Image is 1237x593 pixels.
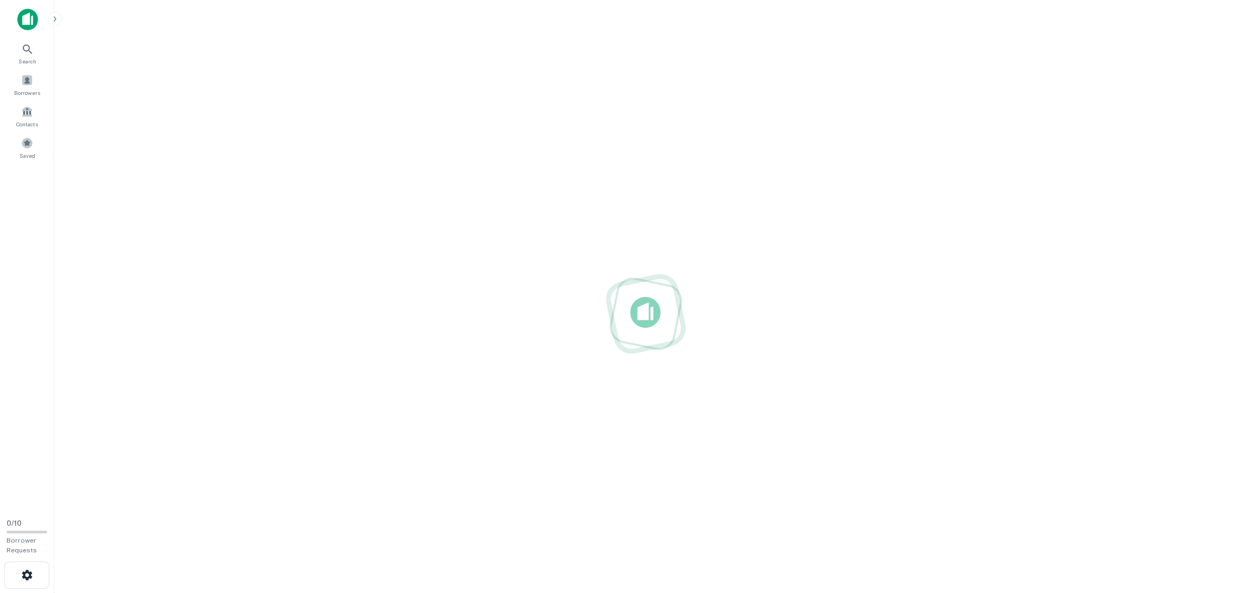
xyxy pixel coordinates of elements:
[18,57,36,66] span: Search
[14,88,40,97] span: Borrowers
[7,537,37,554] span: Borrower Requests
[3,101,51,131] a: Contacts
[7,519,22,527] span: 0 / 10
[17,9,38,30] img: capitalize-icon.png
[3,70,51,99] a: Borrowers
[3,38,51,68] a: Search
[16,120,38,128] span: Contacts
[20,151,35,160] span: Saved
[3,133,51,162] a: Saved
